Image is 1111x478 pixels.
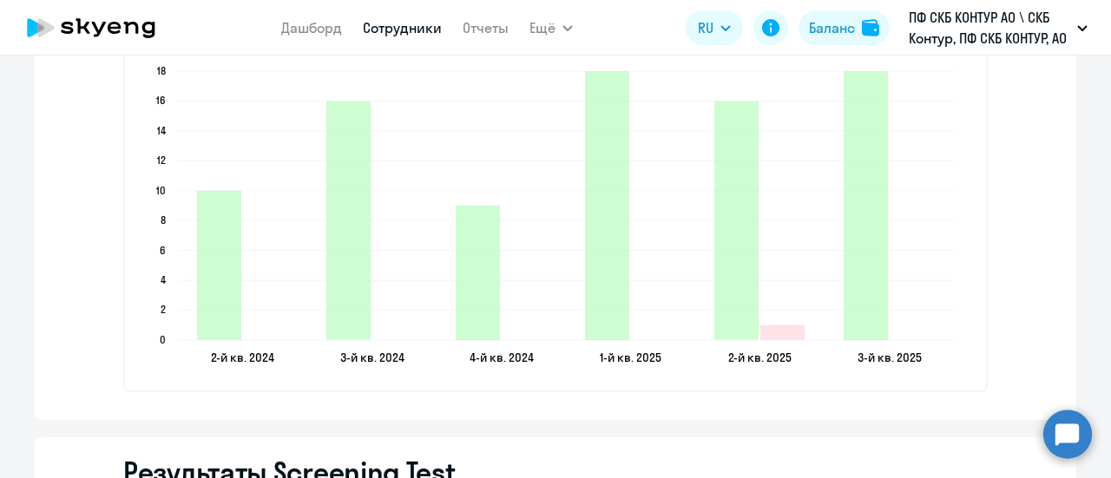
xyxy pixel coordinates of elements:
[161,213,166,226] text: 8
[197,191,241,340] path: 2024-06-25T19:00:00.000Z Состоявшиеся уроки 10
[600,350,661,365] text: 1-й кв. 2025
[900,7,1096,49] button: ПФ СКБ КОНТУР АО \ СКБ Контур, ПФ СКБ КОНТУР, АО
[326,101,371,339] path: 2024-09-09T19:00:00.000Z Состоявшиеся уроки 16
[858,350,922,365] text: 3-й кв. 2025
[809,17,855,38] div: Баланс
[161,303,166,316] text: 2
[686,10,743,45] button: RU
[211,350,274,365] text: 2-й кв. 2024
[585,71,629,340] path: 2025-03-30T19:00:00.000Z Состоявшиеся уроки 18
[529,17,555,38] span: Ещё
[456,206,500,340] path: 2024-11-28T19:00:00.000Z Состоявшиеся уроки 9
[157,124,166,137] text: 14
[728,350,792,365] text: 2-й кв. 2025
[161,273,166,286] text: 4
[698,17,713,38] span: RU
[157,154,166,167] text: 12
[363,19,442,36] a: Сотрудники
[156,94,166,107] text: 16
[340,350,404,365] text: 3-й кв. 2024
[160,333,166,346] text: 0
[281,19,342,36] a: Дашборд
[760,325,805,340] path: 2025-05-01T19:00:00.000Z Прогулы 1
[529,10,573,45] button: Ещё
[470,350,534,365] text: 4-й кв. 2024
[157,64,166,77] text: 18
[463,19,509,36] a: Отчеты
[844,71,888,340] path: 2025-09-21T19:00:00.000Z Состоявшиеся уроки 18
[862,19,879,36] img: balance
[909,7,1070,49] p: ПФ СКБ КОНТУР АО \ СКБ Контур, ПФ СКБ КОНТУР, АО
[156,184,166,197] text: 10
[714,101,759,339] path: 2025-05-01T19:00:00.000Z Состоявшиеся уроки 16
[160,244,166,257] text: 6
[799,10,890,45] button: Балансbalance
